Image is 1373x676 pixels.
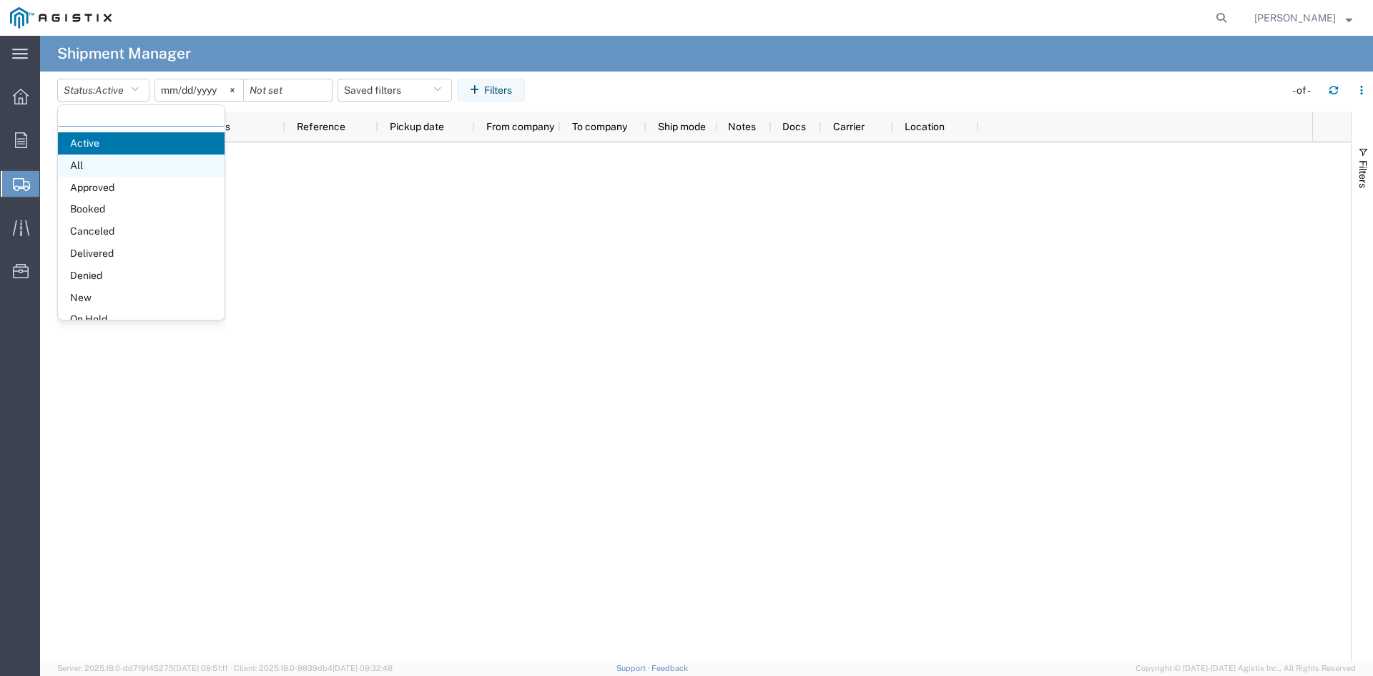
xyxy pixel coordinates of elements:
span: Booked [58,198,225,220]
span: Notes [728,121,756,132]
span: Ship mode [658,121,706,132]
span: Reference [297,121,345,132]
span: Approved [58,177,225,199]
div: - of - [1292,83,1317,98]
span: Client: 2025.18.0-9839db4 [234,664,393,672]
span: Canceled [58,220,225,243]
img: logo [10,7,112,29]
span: On Hold [58,308,225,330]
span: To company [572,121,627,132]
span: Docs [782,121,806,132]
span: Amanda Brown [1254,10,1336,26]
input: Not set [155,79,243,101]
span: From company [486,121,554,132]
span: Copyright © [DATE]-[DATE] Agistix Inc., All Rights Reserved [1136,662,1356,675]
span: Server: 2025.18.0-dd719145275 [57,664,227,672]
button: [PERSON_NAME] [1254,9,1353,26]
span: Delivered [58,243,225,265]
span: Filters [1357,160,1369,188]
input: Not set [244,79,332,101]
span: Location [905,121,945,132]
span: Denied [58,265,225,287]
button: Filters [457,79,525,102]
span: Pickup date [390,121,444,132]
button: Status:Active [57,79,149,102]
button: Saved filters [338,79,452,102]
span: Active [58,132,225,155]
a: Support [616,664,652,672]
span: All [58,155,225,177]
span: [DATE] 09:51:11 [174,664,227,672]
span: Carrier [833,121,865,132]
span: [DATE] 09:32:48 [333,664,393,672]
h4: Shipment Manager [57,36,191,72]
span: Active [95,84,124,96]
a: Feedback [651,664,688,672]
span: New [58,287,225,309]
